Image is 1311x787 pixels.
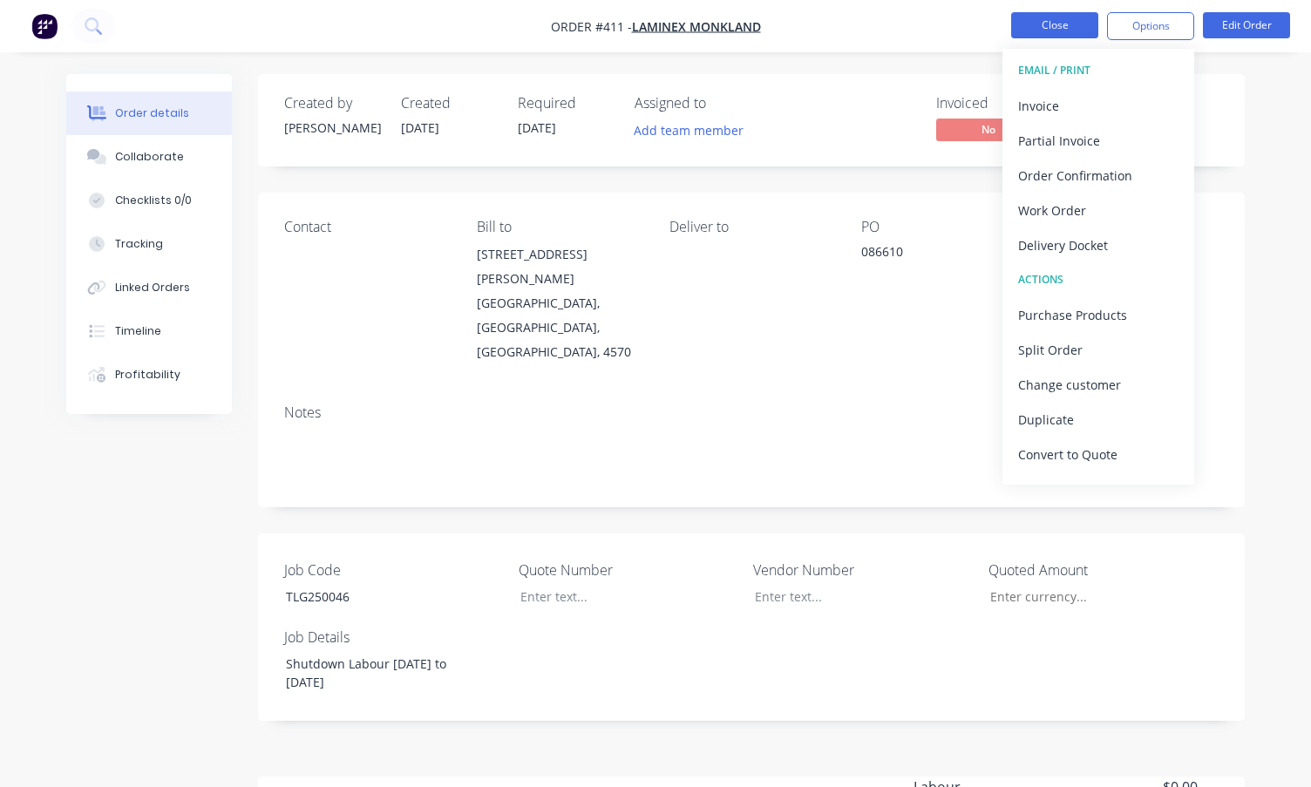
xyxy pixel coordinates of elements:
[1018,93,1179,119] div: Invoice
[1018,233,1179,258] div: Delivery Docket
[31,13,58,39] img: Factory
[1018,477,1179,502] div: Archive
[625,119,753,142] button: Add team member
[988,560,1206,580] label: Quoted Amount
[1018,372,1179,397] div: Change customer
[632,18,761,35] a: Laminex Monkland
[861,242,1026,267] div: 086610
[284,404,1219,421] div: Notes
[284,627,502,648] label: Job Details
[1011,12,1098,38] button: Close
[1018,442,1179,467] div: Convert to Quote
[861,219,1026,235] div: PO
[115,323,161,339] div: Timeline
[401,119,439,136] span: [DATE]
[477,242,642,291] div: [STREET_ADDRESS][PERSON_NAME]
[669,219,834,235] div: Deliver to
[1018,59,1179,82] div: EMAIL / PRINT
[1018,268,1179,291] div: ACTIONS
[1018,337,1179,363] div: Split Order
[936,119,1041,140] span: No
[519,560,737,580] label: Quote Number
[936,95,1067,112] div: Invoiced
[551,18,632,35] span: Order #411 -
[477,219,642,235] div: Bill to
[1018,128,1179,153] div: Partial Invoice
[115,105,189,121] div: Order details
[635,95,809,112] div: Assigned to
[284,119,380,137] div: [PERSON_NAME]
[477,242,642,364] div: [STREET_ADDRESS][PERSON_NAME][GEOGRAPHIC_DATA], [GEOGRAPHIC_DATA], [GEOGRAPHIC_DATA], 4570
[272,584,490,609] div: TLG250046
[272,651,490,695] div: Shutdown Labour [DATE] to [DATE]
[975,584,1206,610] input: Enter currency...
[66,266,232,309] button: Linked Orders
[284,560,502,580] label: Job Code
[635,119,753,142] button: Add team member
[284,219,449,235] div: Contact
[1018,198,1179,223] div: Work Order
[66,179,232,222] button: Checklists 0/0
[1018,407,1179,432] div: Duplicate
[518,119,556,136] span: [DATE]
[66,222,232,266] button: Tracking
[477,291,642,364] div: [GEOGRAPHIC_DATA], [GEOGRAPHIC_DATA], [GEOGRAPHIC_DATA], 4570
[115,367,180,383] div: Profitability
[401,95,497,112] div: Created
[518,95,614,112] div: Required
[115,149,184,165] div: Collaborate
[115,280,190,295] div: Linked Orders
[66,135,232,179] button: Collaborate
[66,353,232,397] button: Profitability
[1018,163,1179,188] div: Order Confirmation
[115,193,192,208] div: Checklists 0/0
[66,92,232,135] button: Order details
[1107,12,1194,40] button: Options
[1018,302,1179,328] div: Purchase Products
[753,560,971,580] label: Vendor Number
[115,236,163,252] div: Tracking
[66,309,232,353] button: Timeline
[284,95,380,112] div: Created by
[1203,12,1290,38] button: Edit Order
